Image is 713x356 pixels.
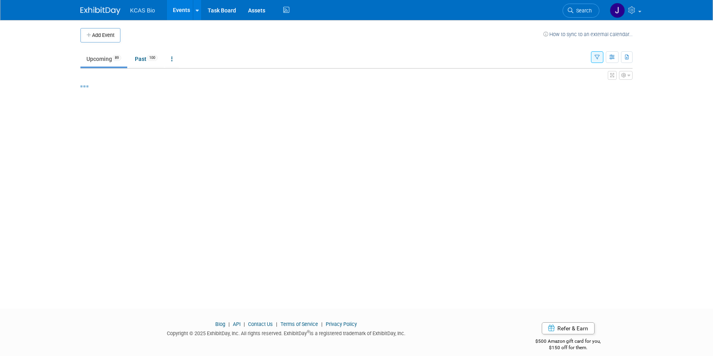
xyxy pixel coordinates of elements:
div: $500 Amazon gift card for you, [504,333,633,351]
a: Past100 [129,51,164,67]
button: Add Event [80,28,120,42]
a: Refer & Earn [542,322,595,334]
img: loading... [80,85,88,87]
img: ExhibitDay [80,7,120,15]
img: Jason Hannah [610,3,625,18]
a: How to sync to an external calendar... [543,31,633,37]
span: KCAS Bio [130,7,155,14]
a: Privacy Policy [326,321,357,327]
a: Contact Us [248,321,273,327]
div: Copyright © 2025 ExhibitDay, Inc. All rights reserved. ExhibitDay is a registered trademark of Ex... [80,328,492,337]
a: Blog [215,321,225,327]
span: Search [573,8,592,14]
div: $150 off for them. [504,344,633,351]
a: Terms of Service [280,321,318,327]
a: API [233,321,240,327]
a: Upcoming89 [80,51,127,67]
span: 89 [112,55,121,61]
span: | [274,321,279,327]
span: | [319,321,324,327]
sup: ® [307,330,310,334]
span: | [226,321,232,327]
span: | [242,321,247,327]
span: 100 [147,55,158,61]
a: Search [563,4,599,18]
